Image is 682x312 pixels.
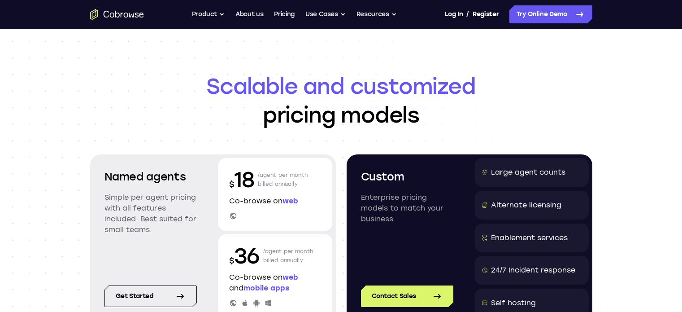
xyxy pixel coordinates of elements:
p: /agent per month billed annually [263,242,313,270]
p: /agent per month billed annually [258,165,308,194]
span: Scalable and customized [90,72,592,101]
span: mobile apps [243,284,289,292]
a: About us [235,5,263,23]
span: web [282,273,298,281]
a: Try Online Demo [509,5,592,23]
p: Co-browse on [229,196,321,207]
a: Contact Sales [361,286,453,307]
p: 36 [229,242,260,270]
a: Register [473,5,499,23]
div: 24/7 Incident response [491,265,575,276]
p: Simple per agent pricing with all features included. Best suited for small teams. [104,192,197,235]
a: Log In [445,5,463,23]
a: Get started [104,286,197,307]
div: Self hosting [491,298,536,308]
p: 18 [229,165,254,194]
a: Go to the home page [90,9,144,20]
button: Product [192,5,225,23]
h2: Named agents [104,169,197,185]
span: web [282,197,298,205]
h2: Custom [361,169,453,185]
span: $ [229,256,235,266]
h1: pricing models [90,72,592,129]
span: $ [229,180,235,189]
a: Pricing [274,5,295,23]
p: Co-browse on and [229,272,321,294]
div: Enablement services [491,233,568,243]
span: / [466,9,469,20]
button: Use Cases [305,5,346,23]
button: Resources [356,5,397,23]
p: Enterprise pricing models to match your business. [361,192,453,224]
div: Large agent counts [491,167,565,178]
div: Alternate licensing [491,200,561,211]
